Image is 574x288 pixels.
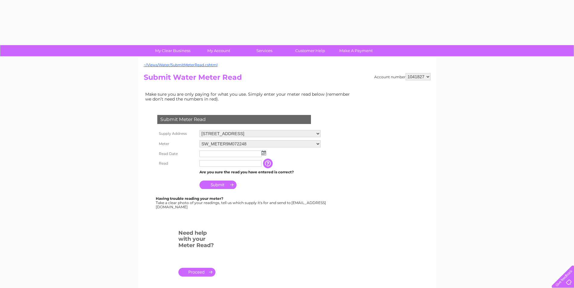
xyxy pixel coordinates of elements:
th: Meter [156,139,198,149]
a: Customer Help [285,45,335,56]
b: Having trouble reading your meter? [156,196,223,201]
th: Read Date [156,149,198,159]
input: Submit [199,181,237,189]
img: ... [262,150,266,155]
h2: Submit Water Meter Read [144,73,431,85]
th: Supply Address [156,129,198,139]
div: Take a clear photo of your readings, tell us which supply it's for and send to [EMAIL_ADDRESS][DO... [156,197,327,209]
div: Submit Meter Read [157,115,311,124]
a: . [178,268,215,277]
h3: Need help with your Meter Read? [178,229,215,252]
a: My Account [194,45,243,56]
a: ~/Views/Water/SubmitMeterRead.cshtml [144,63,218,67]
td: Are you sure the read you have entered is correct? [198,168,322,176]
input: Information [263,159,274,168]
a: My Clear Business [148,45,198,56]
th: Read [156,159,198,168]
a: Make A Payment [331,45,381,56]
a: Services [240,45,289,56]
div: Account number [374,73,431,80]
td: Make sure you are only paying for what you use. Simply enter your meter read below (remember we d... [144,90,355,103]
